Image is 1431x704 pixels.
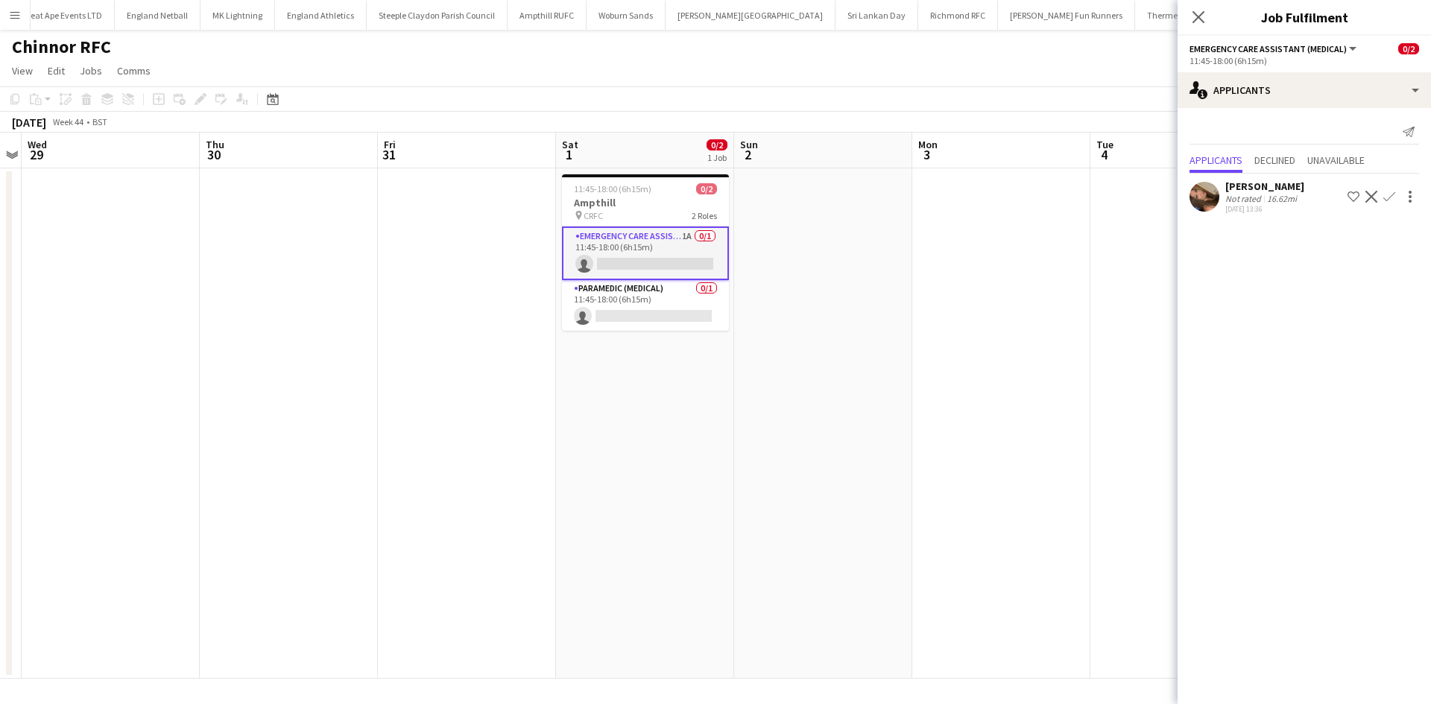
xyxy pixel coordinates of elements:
span: Comms [117,64,151,77]
span: 0/2 [696,183,717,194]
span: Jobs [80,64,102,77]
button: Woburn Sands [587,1,666,30]
a: Edit [42,61,71,80]
div: Applicants [1178,72,1431,108]
span: Week 44 [49,116,86,127]
button: Richmond RFC [918,1,998,30]
button: Steeple Claydon Parish Council [367,1,508,30]
div: [DATE] 13:36 [1225,204,1304,214]
a: Jobs [74,61,108,80]
app-card-role: Emergency Care Assistant (Medical)1A0/111:45-18:00 (6h15m) [562,226,729,280]
span: 0/2 [707,139,727,150]
h3: Job Fulfilment [1178,7,1431,27]
h3: Ampthill [562,196,729,209]
h1: Chinnor RFC [12,36,111,58]
app-job-card: 11:45-18:00 (6h15m)0/2Ampthill CRFC2 RolesEmergency Care Assistant (Medical)1A0/111:45-18:00 (6h1... [562,174,729,331]
span: 31 [382,146,396,163]
span: 2 Roles [692,210,717,221]
div: 16.62mi [1264,193,1300,204]
span: Thu [206,138,224,151]
span: 3 [916,146,938,163]
span: 4 [1094,146,1113,163]
span: Applicants [1190,155,1242,165]
button: England Netball [115,1,200,30]
span: 30 [203,146,224,163]
span: Sat [562,138,578,151]
span: Emergency Care Assistant (Medical) [1190,43,1347,54]
span: 2 [738,146,758,163]
span: Edit [48,64,65,77]
button: [PERSON_NAME] Fun Runners [998,1,1135,30]
span: CRFC [584,210,603,221]
span: Tue [1096,138,1113,151]
button: Sri Lankan Day [835,1,918,30]
span: 29 [25,146,47,163]
span: 1 [560,146,578,163]
span: Wed [28,138,47,151]
div: BST [92,116,107,127]
span: 11:45-18:00 (6h15m) [574,183,651,194]
div: 1 Job [707,152,727,163]
div: Not rated [1225,193,1264,204]
button: [PERSON_NAME][GEOGRAPHIC_DATA] [666,1,835,30]
span: Unavailable [1307,155,1365,165]
button: Great Ape Events LTD [10,1,115,30]
span: View [12,64,33,77]
div: [DATE] [12,115,46,130]
span: 0/2 [1398,43,1419,54]
span: Mon [918,138,938,151]
a: View [6,61,39,80]
app-card-role: Paramedic (Medical)0/111:45-18:00 (6h15m) [562,280,729,331]
span: Sun [740,138,758,151]
span: Fri [384,138,396,151]
a: Comms [111,61,157,80]
div: [PERSON_NAME] [1225,180,1304,193]
button: MK Lightning [200,1,275,30]
button: Emergency Care Assistant (Medical) [1190,43,1359,54]
div: 11:45-18:00 (6h15m) [1190,55,1419,66]
button: Therme Group [1135,1,1215,30]
span: Declined [1254,155,1295,165]
button: Ampthill RUFC [508,1,587,30]
button: England Athletics [275,1,367,30]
